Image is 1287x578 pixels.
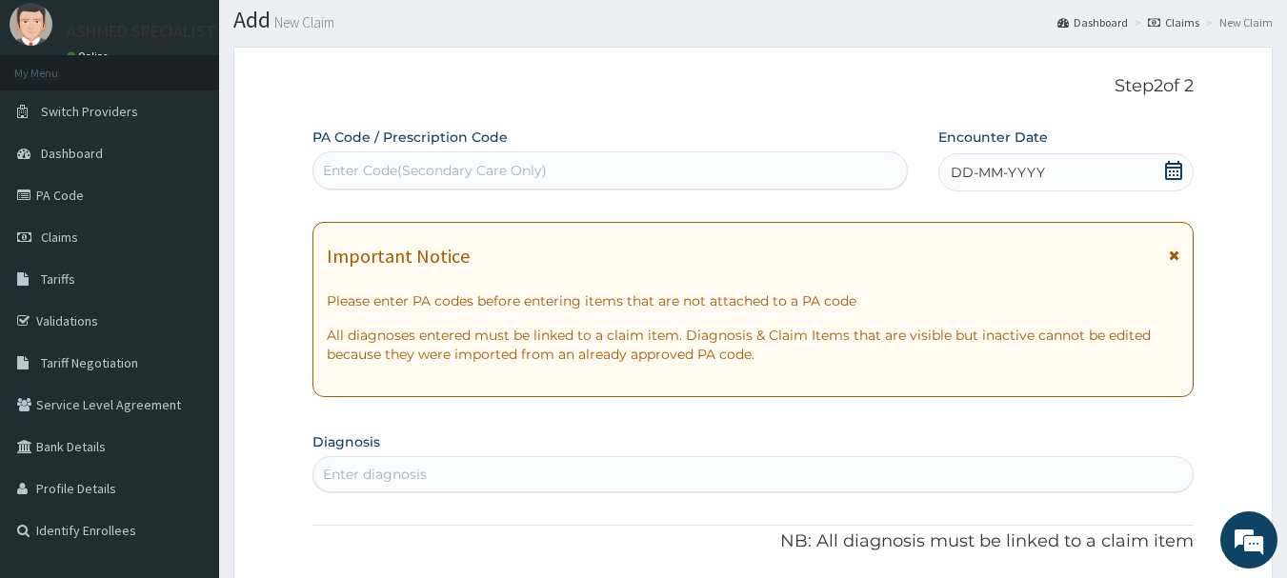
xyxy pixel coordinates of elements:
div: Enter diagnosis [323,465,427,484]
img: d_794563401_company_1708531726252_794563401 [35,95,77,143]
h1: Add [233,8,1273,32]
span: Claims [41,229,78,246]
small: New Claim [271,15,334,30]
p: ASHMED SPECIALIST HOSPITAL [67,23,294,40]
h1: Important Notice [327,246,470,267]
p: All diagnoses entered must be linked to a claim item. Diagnosis & Claim Items that are visible bu... [327,326,1180,364]
label: PA Code / Prescription Code [312,128,508,147]
span: We're online! [111,169,263,362]
span: DD-MM-YYYY [951,163,1045,182]
span: Tariff Negotiation [41,354,138,371]
span: Switch Providers [41,103,138,120]
p: NB: All diagnosis must be linked to a claim item [312,529,1195,554]
label: Encounter Date [938,128,1048,147]
a: Dashboard [1057,14,1128,30]
a: Online [67,50,112,63]
span: Tariffs [41,270,75,288]
a: Claims [1148,14,1199,30]
li: New Claim [1201,14,1273,30]
span: Dashboard [41,145,103,162]
div: Enter Code(Secondary Care Only) [323,161,547,180]
label: Diagnosis [312,432,380,451]
img: User Image [10,3,52,46]
textarea: Type your message and hit 'Enter' [10,380,363,447]
div: Minimize live chat window [312,10,358,55]
p: Step 2 of 2 [312,76,1195,97]
p: Please enter PA codes before entering items that are not attached to a PA code [327,291,1180,310]
div: Chat with us now [99,107,320,131]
